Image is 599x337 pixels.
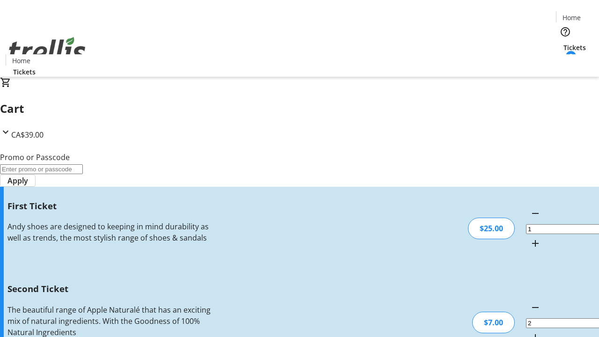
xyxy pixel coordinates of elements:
[13,67,36,77] span: Tickets
[7,199,212,212] h3: First Ticket
[472,312,515,333] div: $7.00
[6,67,43,77] a: Tickets
[468,218,515,239] div: $25.00
[526,204,545,223] button: Decrement by one
[556,52,575,71] button: Cart
[6,56,36,66] a: Home
[6,27,89,73] img: Orient E2E Organization FhsNP1R4s6's Logo
[7,282,212,295] h3: Second Ticket
[526,234,545,253] button: Increment by one
[7,175,28,186] span: Apply
[556,22,575,41] button: Help
[556,43,593,52] a: Tickets
[556,13,586,22] a: Home
[12,56,30,66] span: Home
[7,221,212,243] div: Andy shoes are designed to keeping in mind durability as well as trends, the most stylish range o...
[562,13,581,22] span: Home
[563,43,586,52] span: Tickets
[526,298,545,317] button: Decrement by one
[11,130,44,140] span: CA$39.00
